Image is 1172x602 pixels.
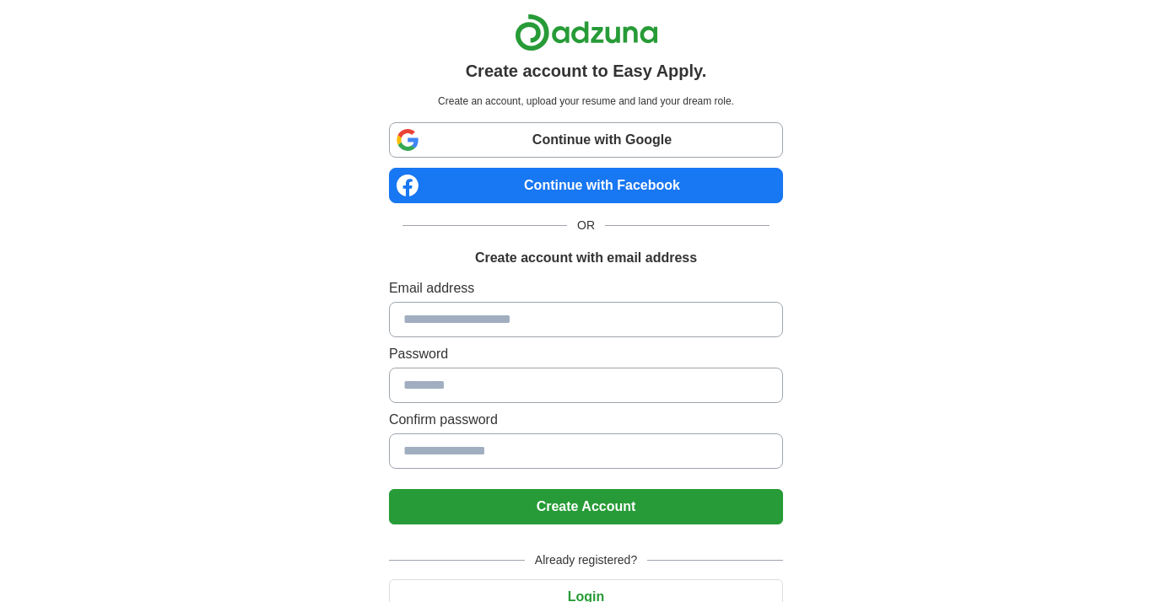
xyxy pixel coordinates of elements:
[567,217,605,234] span: OR
[389,410,783,430] label: Confirm password
[389,278,783,298] label: Email address
[525,551,647,569] span: Already registered?
[389,168,783,203] a: Continue with Facebook
[392,94,780,109] p: Create an account, upload your resume and land your dream role.
[515,13,658,51] img: Adzuna logo
[389,489,783,524] button: Create Account
[389,122,783,158] a: Continue with Google
[466,58,707,83] h1: Create account to Easy Apply.
[389,344,783,364] label: Password
[475,248,697,268] h1: Create account with email address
